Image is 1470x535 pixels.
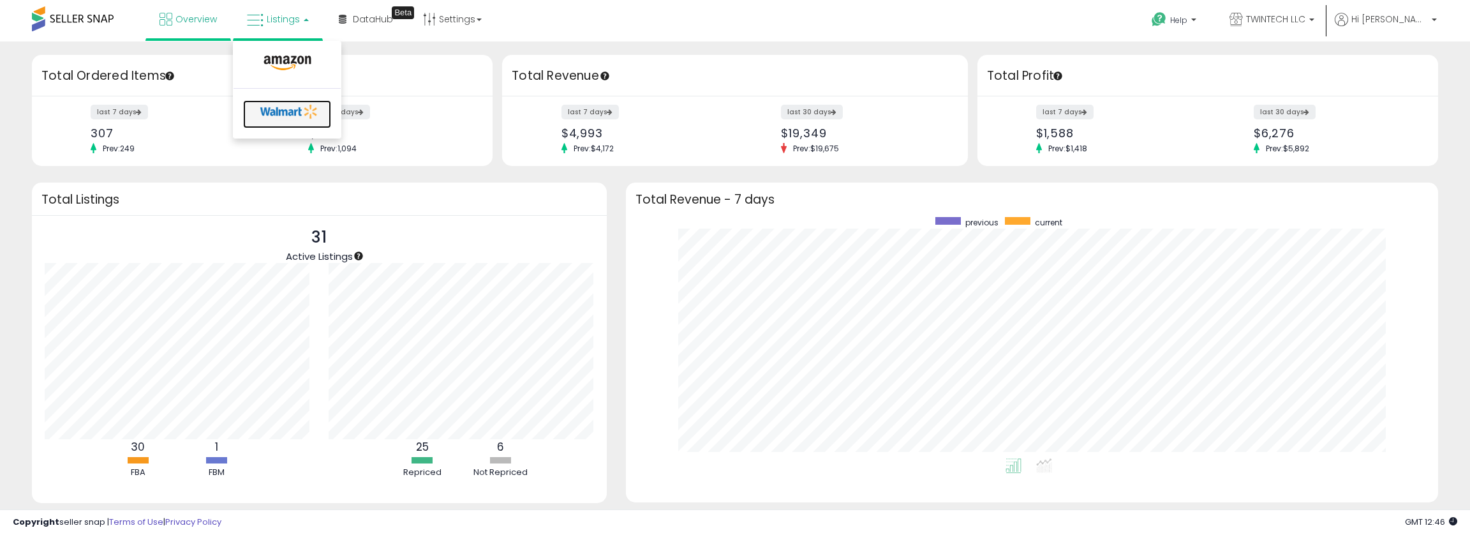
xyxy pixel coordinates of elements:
span: TWINTECH LLC [1246,13,1305,26]
div: FBA [100,467,176,479]
span: Active Listings [286,250,353,263]
h3: Total Revenue [512,67,958,85]
div: 307 [91,126,253,140]
div: Tooltip anchor [1052,70,1064,82]
span: DataHub [353,13,393,26]
label: last 7 days [1036,105,1094,119]
a: Help [1141,2,1209,41]
div: Tooltip anchor [599,70,611,82]
div: $19,349 [781,126,945,140]
a: Hi [PERSON_NAME] [1335,13,1437,41]
b: 25 [416,439,429,455]
div: Tooltip anchor [164,70,175,82]
p: 31 [286,225,353,250]
div: Not Repriced [463,467,539,479]
div: $4,993 [561,126,725,140]
span: Prev: $19,675 [787,143,845,154]
span: previous [965,217,999,228]
a: Privacy Policy [165,516,221,528]
h3: Total Profit [987,67,1429,85]
a: Terms of Use [109,516,163,528]
h3: Total Listings [41,195,597,204]
div: $6,276 [1254,126,1416,140]
span: Help [1170,15,1187,26]
span: Prev: 249 [96,143,141,154]
span: current [1035,217,1062,228]
span: 2025-10-12 12:46 GMT [1405,516,1457,528]
label: last 30 days [1254,105,1316,119]
h3: Total Ordered Items [41,67,483,85]
div: Tooltip anchor [392,6,414,19]
div: $1,588 [1036,126,1198,140]
span: Listings [267,13,300,26]
b: 6 [497,439,504,455]
div: Tooltip anchor [353,250,364,262]
strong: Copyright [13,516,59,528]
b: 1 [215,439,218,455]
i: Get Help [1151,11,1167,27]
span: Prev: $5,892 [1259,143,1316,154]
span: Overview [175,13,217,26]
span: Prev: $1,418 [1042,143,1094,154]
div: 1,152 [308,126,470,140]
div: Repriced [384,467,461,479]
div: seller snap | | [13,516,221,529]
b: 30 [131,439,145,455]
div: FBM [178,467,255,479]
span: Prev: 1,094 [314,143,363,154]
h3: Total Revenue - 7 days [635,195,1429,204]
span: Hi [PERSON_NAME] [1351,13,1428,26]
label: last 7 days [561,105,619,119]
label: last 30 days [781,105,843,119]
span: Prev: $4,172 [567,143,620,154]
label: last 7 days [91,105,148,119]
